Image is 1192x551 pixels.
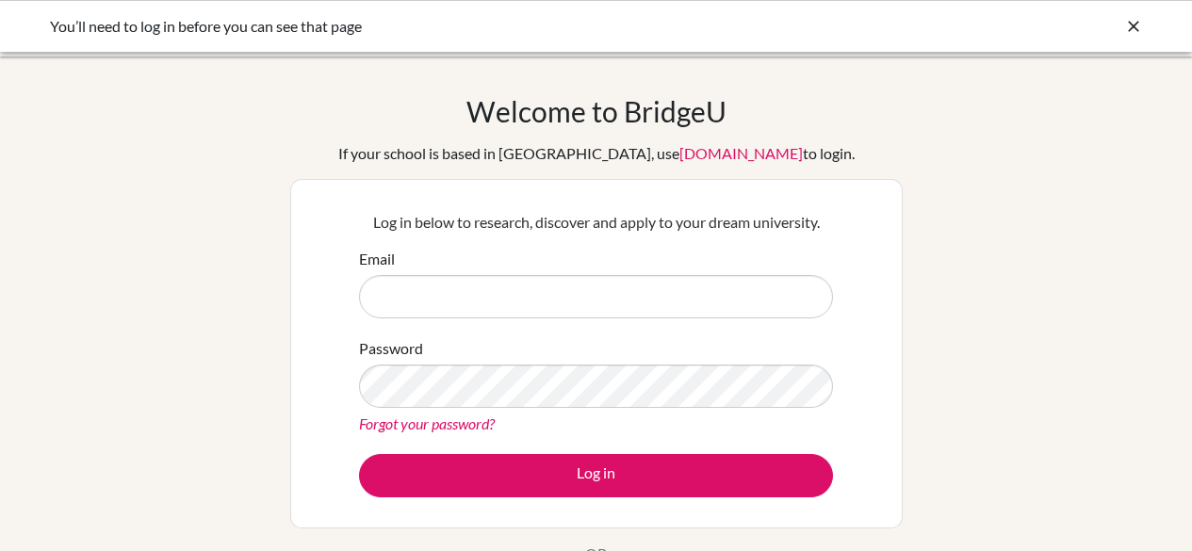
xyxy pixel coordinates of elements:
[679,144,803,162] a: [DOMAIN_NAME]
[359,454,833,497] button: Log in
[359,211,833,234] p: Log in below to research, discover and apply to your dream university.
[359,248,395,270] label: Email
[338,142,855,165] div: If your school is based in [GEOGRAPHIC_DATA], use to login.
[50,15,860,38] div: You’ll need to log in before you can see that page
[466,94,727,128] h1: Welcome to BridgeU
[359,414,495,432] a: Forgot your password?
[359,337,423,360] label: Password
